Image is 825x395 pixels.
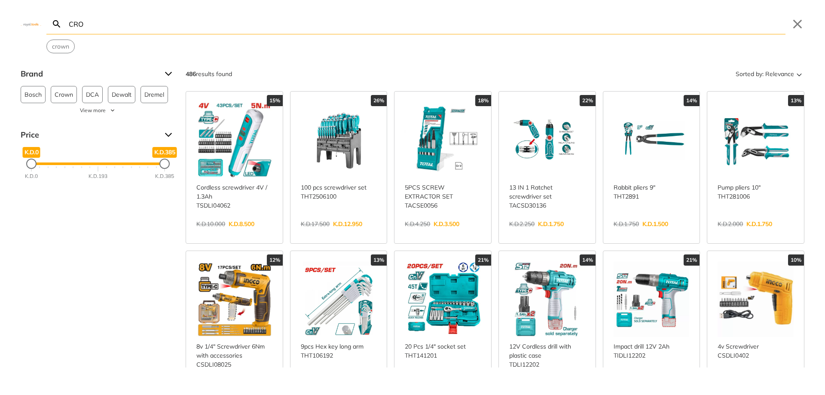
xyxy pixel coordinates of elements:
[186,70,196,78] strong: 486
[788,254,804,266] div: 10%
[51,86,77,103] button: Crown
[371,95,387,106] div: 26%
[765,67,794,81] span: Relevance
[794,69,804,79] svg: Sort
[24,86,42,103] span: Bosch
[475,254,491,266] div: 21%
[46,40,75,53] div: Suggestion: crown
[52,19,62,29] svg: Search
[144,86,164,103] span: Dremel
[86,86,99,103] span: DCA
[159,159,170,169] div: Maximum Price
[580,95,596,106] div: 22%
[267,254,283,266] div: 12%
[21,107,175,114] button: View more
[155,172,174,180] div: K.D.385
[791,17,804,31] button: Close
[67,14,785,34] input: Search…
[684,254,700,266] div: 21%
[89,172,107,180] div: K.D.193
[267,95,283,106] div: 15%
[371,254,387,266] div: 13%
[475,95,491,106] div: 18%
[21,128,158,142] span: Price
[21,86,46,103] button: Bosch
[47,40,74,53] button: Select suggestion: crown
[684,95,700,106] div: 14%
[580,254,596,266] div: 14%
[55,86,73,103] span: Crown
[108,86,135,103] button: Dewalt
[80,107,106,114] span: View more
[82,86,103,103] button: DCA
[141,86,168,103] button: Dremel
[52,42,69,51] span: crown
[25,172,38,180] div: K.D.0
[21,67,158,81] span: Brand
[21,22,41,26] img: Close
[186,67,232,81] div: results found
[112,86,131,103] span: Dewalt
[734,67,804,81] button: Sorted by:Relevance Sort
[788,95,804,106] div: 13%
[26,159,37,169] div: Minimum Price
